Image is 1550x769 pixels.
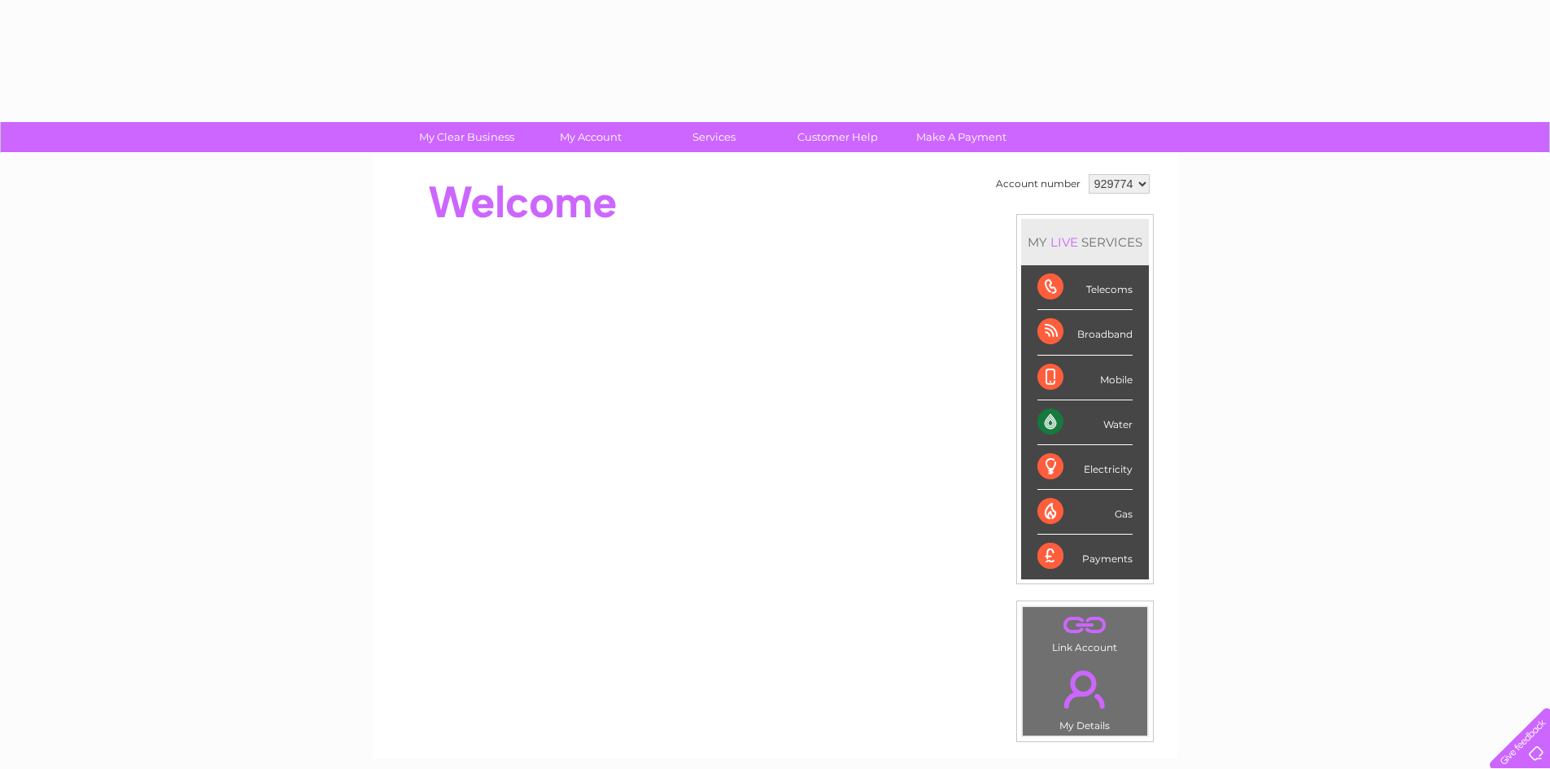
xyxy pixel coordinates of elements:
[992,170,1085,198] td: Account number
[1037,445,1133,490] div: Electricity
[523,122,657,152] a: My Account
[400,122,534,152] a: My Clear Business
[1021,219,1149,265] div: MY SERVICES
[1037,356,1133,400] div: Mobile
[771,122,905,152] a: Customer Help
[647,122,781,152] a: Services
[1047,234,1081,250] div: LIVE
[1037,400,1133,445] div: Water
[1037,265,1133,310] div: Telecoms
[894,122,1028,152] a: Make A Payment
[1022,606,1148,658] td: Link Account
[1027,661,1143,718] a: .
[1037,535,1133,579] div: Payments
[1022,657,1148,736] td: My Details
[1037,310,1133,355] div: Broadband
[1037,490,1133,535] div: Gas
[1027,611,1143,640] a: .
